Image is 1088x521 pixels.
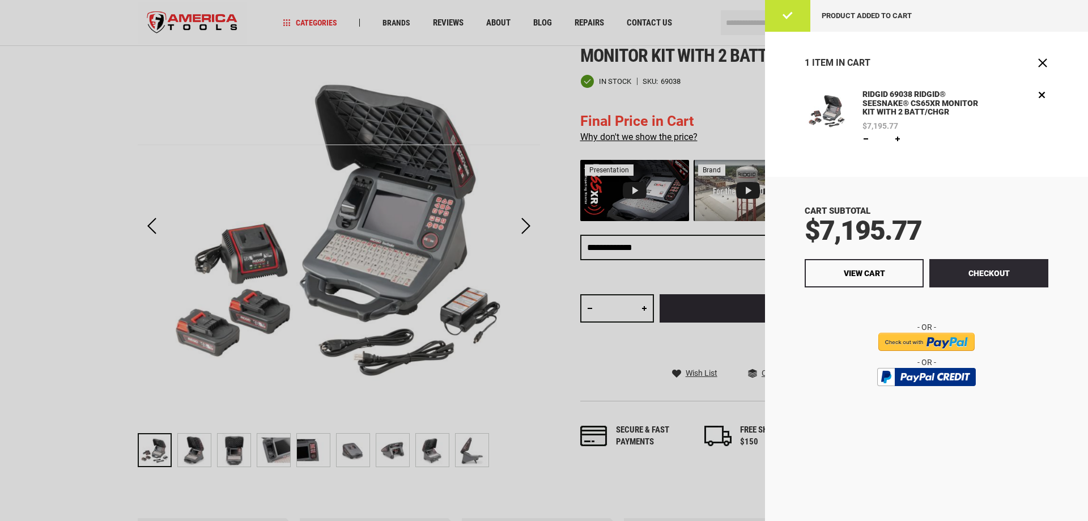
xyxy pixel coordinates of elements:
[844,269,885,278] span: View Cart
[130,15,144,28] button: Open LiveChat chat widget
[884,389,969,401] img: btn_bml_text.png
[860,88,990,118] a: RIDGID 69038 RIDGID® SEESNAKE® CS65XR MONITOR KIT WITH 2 BATT/CHGR
[812,57,870,68] span: Item in Cart
[16,17,128,26] p: We're away right now. Please check back later!
[929,259,1048,287] button: Checkout
[805,57,810,68] span: 1
[805,259,924,287] a: View Cart
[822,11,912,20] span: Product added to cart
[1037,57,1048,69] button: Close
[805,206,870,216] span: Cart Subtotal
[862,122,898,130] span: $7,195.77
[805,214,921,247] span: $7,195.77
[805,88,849,145] a: RIDGID 69038 RIDGID® SEESNAKE® CS65XR MONITOR KIT WITH 2 BATT/CHGR
[805,88,849,133] img: RIDGID 69038 RIDGID® SEESNAKE® CS65XR MONITOR KIT WITH 2 BATT/CHGR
